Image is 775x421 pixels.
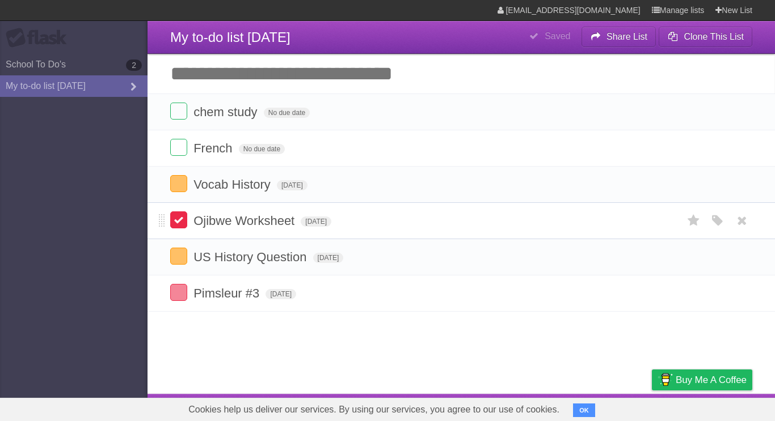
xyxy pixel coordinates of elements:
[193,286,262,300] span: Pimsleur #3
[170,248,187,265] label: Done
[606,32,647,41] b: Share List
[684,32,744,41] b: Clone This List
[170,175,187,192] label: Done
[659,27,752,47] button: Clone This List
[683,211,705,230] label: Star task
[313,253,344,263] span: [DATE]
[658,370,673,389] img: Buy me a coffee
[599,397,624,418] a: Terms
[177,398,571,421] span: Cookies help us deliver our services. By using our services, you agree to our use of cookies.
[277,180,308,190] span: [DATE]
[193,214,297,228] span: Ojibwe Worksheet
[676,370,747,390] span: Buy me a coffee
[193,141,235,155] span: French
[264,108,310,118] span: No due date
[681,397,752,418] a: Suggest a feature
[501,397,525,418] a: About
[582,27,656,47] button: Share List
[170,284,187,301] label: Done
[193,177,273,192] span: Vocab History
[239,144,285,154] span: No due date
[301,216,331,227] span: [DATE]
[545,31,570,41] b: Saved
[6,28,74,48] div: Flask
[193,250,309,264] span: US History Question
[170,29,290,45] span: My to-do list [DATE]
[538,397,584,418] a: Developers
[170,211,187,228] label: Done
[170,103,187,120] label: Done
[266,289,296,299] span: [DATE]
[573,403,595,417] button: OK
[637,397,667,418] a: Privacy
[652,369,752,390] a: Buy me a coffee
[126,59,142,71] b: 2
[170,139,187,156] label: Done
[193,105,260,119] span: chem study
